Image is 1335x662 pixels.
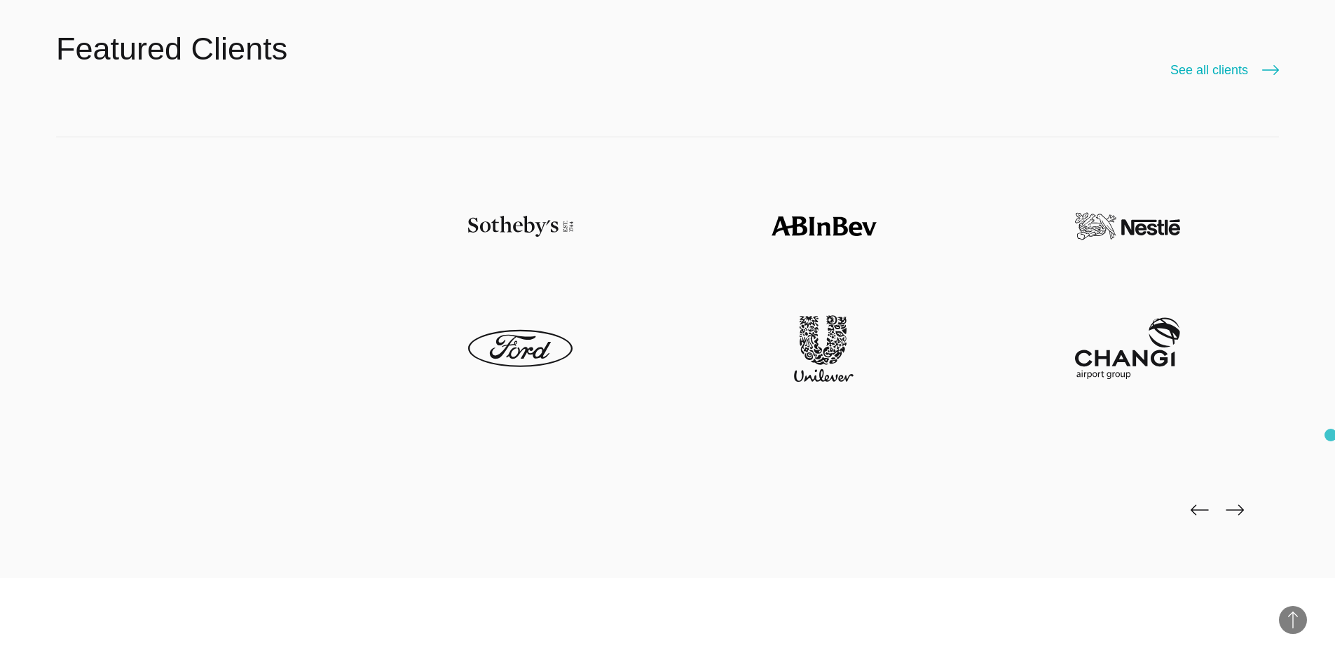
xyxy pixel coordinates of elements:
img: page-next-black.png [1226,504,1244,516]
button: Back to Top [1279,606,1307,634]
img: ABinBev [772,193,877,260]
h2: Featured Clients [56,28,287,70]
img: Nestle [1075,193,1180,260]
img: Ford [468,315,573,382]
img: Unilever [772,315,877,382]
img: Sotheby's [468,193,573,260]
img: page-back-black.png [1191,504,1209,516]
a: See all clients [1170,60,1279,80]
img: Changi [1075,315,1180,382]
